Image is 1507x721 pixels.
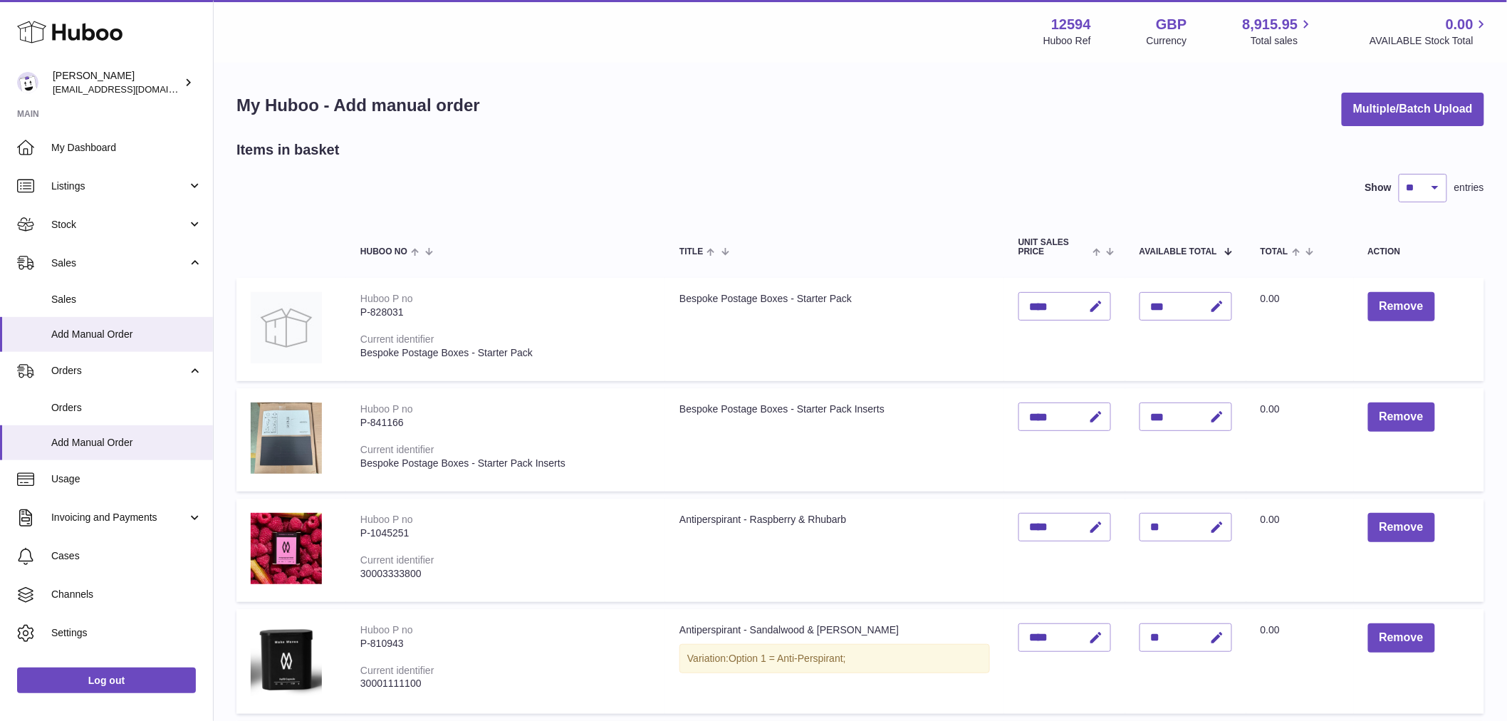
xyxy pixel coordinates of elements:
[51,511,187,524] span: Invoicing and Payments
[51,626,202,640] span: Settings
[1261,624,1280,636] span: 0.00
[360,567,651,581] div: 30003333800
[51,588,202,601] span: Channels
[251,292,322,363] img: Bespoke Postage Boxes - Starter Pack
[360,677,651,690] div: 30001111100
[1370,34,1490,48] span: AVAILABLE Stock Total
[1251,34,1314,48] span: Total sales
[1368,623,1435,653] button: Remove
[1368,247,1470,256] div: Action
[360,457,651,470] div: Bespoke Postage Boxes - Starter Pack Inserts
[1140,247,1217,256] span: AVAILABLE Total
[51,364,187,378] span: Orders
[251,403,322,474] img: Bespoke Postage Boxes - Starter Pack Inserts
[360,624,413,636] div: Huboo P no
[665,278,1004,381] td: Bespoke Postage Boxes - Starter Pack
[360,293,413,304] div: Huboo P no
[17,668,196,693] a: Log out
[51,141,202,155] span: My Dashboard
[679,247,703,256] span: Title
[1043,34,1091,48] div: Huboo Ref
[665,609,1004,714] td: Antiperspirant - Sandalwood & [PERSON_NAME]
[51,472,202,486] span: Usage
[360,416,651,430] div: P-841166
[236,94,480,117] h1: My Huboo - Add manual order
[51,401,202,415] span: Orders
[1261,293,1280,304] span: 0.00
[51,256,187,270] span: Sales
[360,554,434,566] div: Current identifier
[1370,15,1490,48] a: 0.00 AVAILABLE Stock Total
[251,513,322,584] img: Antiperspirant - Raspberry & Rhubarb
[360,247,407,256] span: Huboo no
[1454,181,1484,194] span: entries
[360,403,413,415] div: Huboo P no
[679,644,990,673] div: Variation:
[51,436,202,450] span: Add Manual Order
[360,333,434,345] div: Current identifier
[360,527,651,540] div: P-1045251
[1261,514,1280,525] span: 0.00
[1261,403,1280,415] span: 0.00
[1243,15,1315,48] a: 8,915.95 Total sales
[17,72,38,93] img: internalAdmin-12594@internal.huboo.com
[236,140,340,160] h2: Items in basket
[1446,15,1474,34] span: 0.00
[1156,15,1187,34] strong: GBP
[51,293,202,306] span: Sales
[1261,247,1288,256] span: Total
[729,653,846,664] span: Option 1 = Anti-Perspirant;
[53,83,209,95] span: [EMAIL_ADDRESS][DOMAIN_NAME]
[1365,181,1392,194] label: Show
[51,549,202,563] span: Cases
[1368,403,1435,432] button: Remove
[251,623,322,696] img: Antiperspirant - Sandalwood & Patchouli
[1051,15,1091,34] strong: 12594
[51,328,202,341] span: Add Manual Order
[665,388,1004,492] td: Bespoke Postage Boxes - Starter Pack Inserts
[360,306,651,319] div: P-828031
[360,514,413,525] div: Huboo P no
[1368,292,1435,321] button: Remove
[1147,34,1187,48] div: Currency
[360,444,434,455] div: Current identifier
[360,346,651,360] div: Bespoke Postage Boxes - Starter Pack
[51,180,187,193] span: Listings
[360,665,434,676] div: Current identifier
[1342,93,1484,126] button: Multiple/Batch Upload
[1243,15,1298,34] span: 8,915.95
[51,218,187,232] span: Stock
[1018,238,1089,256] span: Unit Sales Price
[360,637,651,650] div: P-810943
[1368,513,1435,542] button: Remove
[53,69,181,96] div: [PERSON_NAME]
[665,499,1004,602] td: Antiperspirant - Raspberry & Rhubarb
